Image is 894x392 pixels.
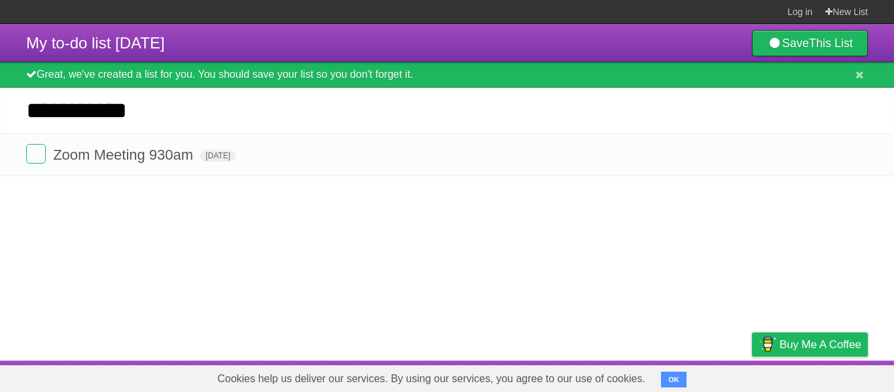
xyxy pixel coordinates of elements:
[621,364,674,389] a: Developers
[200,150,236,162] span: [DATE]
[661,372,687,387] button: OK
[785,364,868,389] a: Suggest a feature
[752,30,868,56] a: SaveThis List
[690,364,719,389] a: Terms
[779,333,861,356] span: Buy me a coffee
[26,144,46,164] label: Done
[26,34,165,52] span: My to-do list [DATE]
[809,37,853,50] b: This List
[578,364,605,389] a: About
[204,366,658,392] span: Cookies help us deliver our services. By using our services, you agree to our use of cookies.
[759,333,776,355] img: Buy me a coffee
[53,147,196,163] span: Zoom Meeting 930am
[752,332,868,357] a: Buy me a coffee
[735,364,769,389] a: Privacy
